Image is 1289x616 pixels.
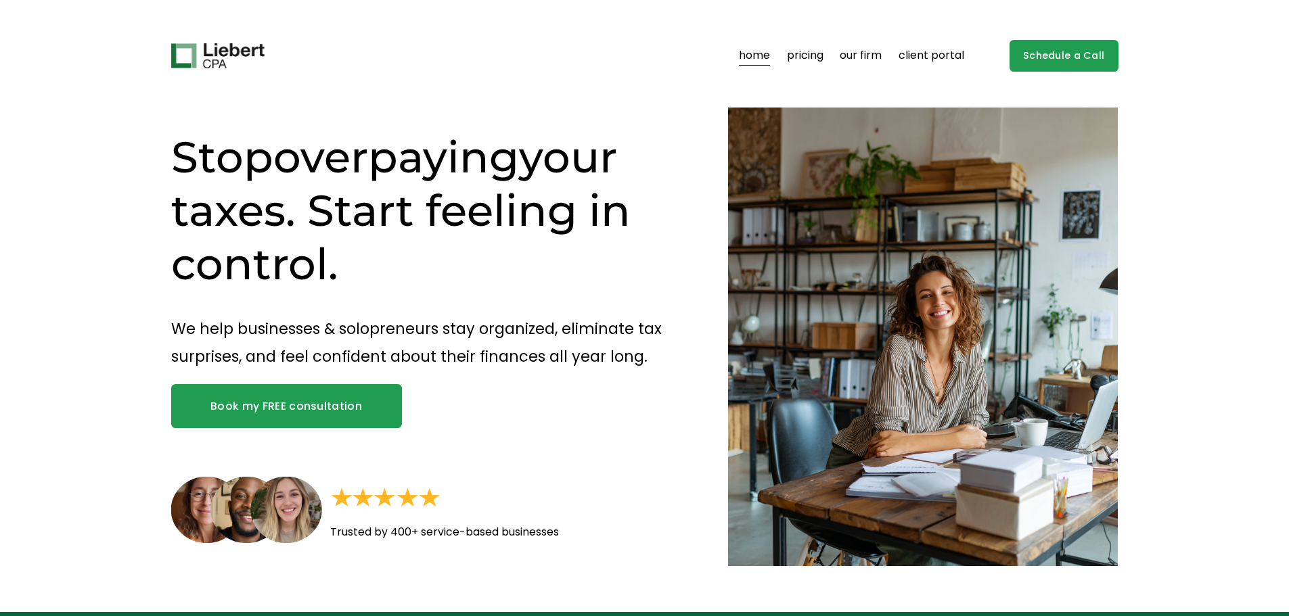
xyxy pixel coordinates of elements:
h1: Stop your taxes. Start feeling in control. [171,131,681,291]
a: pricing [787,45,823,67]
a: our firm [840,45,882,67]
img: Liebert CPA [171,43,265,69]
span: overpaying [273,131,519,183]
p: Trusted by 400+ service-based businesses [330,523,641,542]
a: Schedule a Call [1010,40,1118,72]
a: home [739,45,770,67]
p: We help businesses & solopreneurs stay organized, eliminate tax surprises, and feel confident abo... [171,315,681,370]
a: client portal [899,45,964,67]
a: Book my FREE consultation [171,384,402,427]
